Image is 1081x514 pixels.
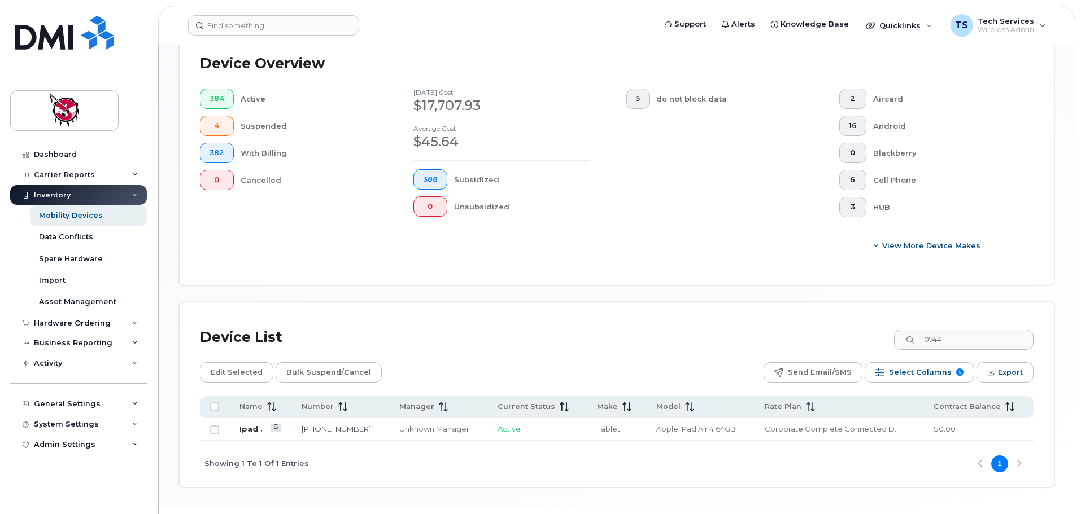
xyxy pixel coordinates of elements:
[200,170,234,190] button: 0
[498,402,555,412] span: Current Status
[943,14,1054,37] div: Tech Services
[399,402,434,412] span: Manager
[200,116,234,136] button: 4
[413,125,590,132] h4: Average cost
[413,196,447,217] button: 0
[657,13,714,36] a: Support
[873,89,1016,109] div: Aircard
[788,364,852,381] span: Send Email/SMS
[956,368,964,376] span: 9
[210,94,224,103] span: 384
[955,19,968,32] span: TS
[200,362,273,383] button: Edit Selected
[302,402,334,412] span: Number
[765,424,900,433] span: Corporate Complete Connected Device
[656,402,681,412] span: Model
[498,424,521,433] span: Active
[423,175,438,184] span: 388
[894,330,1034,350] input: Search Device List ...
[413,96,590,115] div: $17,707.93
[849,94,857,103] span: 2
[764,362,862,383] button: Send Email/SMS
[991,455,1008,472] button: Page 1
[879,21,921,30] span: Quicklinks
[889,364,952,381] span: Select Columns
[636,94,640,103] span: 5
[839,197,866,217] button: 3
[934,424,956,433] span: $0.00
[239,402,263,412] span: Name
[200,49,325,78] div: Device Overview
[200,143,234,163] button: 382
[210,121,224,130] span: 4
[765,402,801,412] span: Rate Plan
[241,116,377,136] div: Suspended
[873,170,1016,190] div: Cell Phone
[276,362,382,383] button: Bulk Suspend/Cancel
[239,424,263,433] a: Ipad .
[413,89,590,96] h4: [DATE] cost
[210,148,224,157] span: 382
[714,13,763,36] a: Alerts
[271,424,281,432] a: View Last Bill
[454,196,590,217] div: Unsubsidized
[597,424,620,433] span: Tablet
[839,235,1015,256] button: View More Device Makes
[849,175,857,184] span: 6
[656,89,803,109] div: do not block data
[211,364,263,381] span: Edit Selected
[454,169,590,190] div: Subsidized
[873,143,1016,163] div: Blackberry
[188,15,359,36] input: Find something...
[241,143,377,163] div: With Billing
[241,170,377,190] div: Cancelled
[656,424,736,433] span: Apple iPad Air 4 64GB
[998,364,1023,381] span: Export
[781,19,849,30] span: Knowledge Base
[210,175,224,184] span: 0
[731,19,755,30] span: Alerts
[1032,465,1073,506] iframe: Messenger Launcher
[423,202,438,211] span: 0
[763,13,857,36] a: Knowledge Base
[978,25,1034,34] span: Wireless Admin
[399,424,477,434] div: Unknown Manager
[865,362,974,383] button: Select Columns 9
[241,89,377,109] div: Active
[839,89,866,109] button: 2
[286,364,371,381] span: Bulk Suspend/Cancel
[873,116,1016,136] div: Android
[413,132,590,151] div: $45.64
[839,143,866,163] button: 0
[839,170,866,190] button: 6
[204,455,309,472] span: Showing 1 To 1 Of 1 Entries
[200,89,234,109] button: 384
[978,16,1034,25] span: Tech Services
[858,14,940,37] div: Quicklinks
[597,402,618,412] span: Make
[849,148,857,157] span: 0
[977,362,1034,383] button: Export
[882,240,980,251] span: View More Device Makes
[200,323,282,352] div: Device List
[873,197,1016,217] div: HUB
[413,169,447,190] button: 388
[626,89,650,109] button: 5
[849,203,857,212] span: 3
[849,121,857,130] span: 16
[302,424,371,433] a: [PHONE_NUMBER]
[839,116,866,136] button: 16
[674,19,706,30] span: Support
[934,402,1001,412] span: Contract Balance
